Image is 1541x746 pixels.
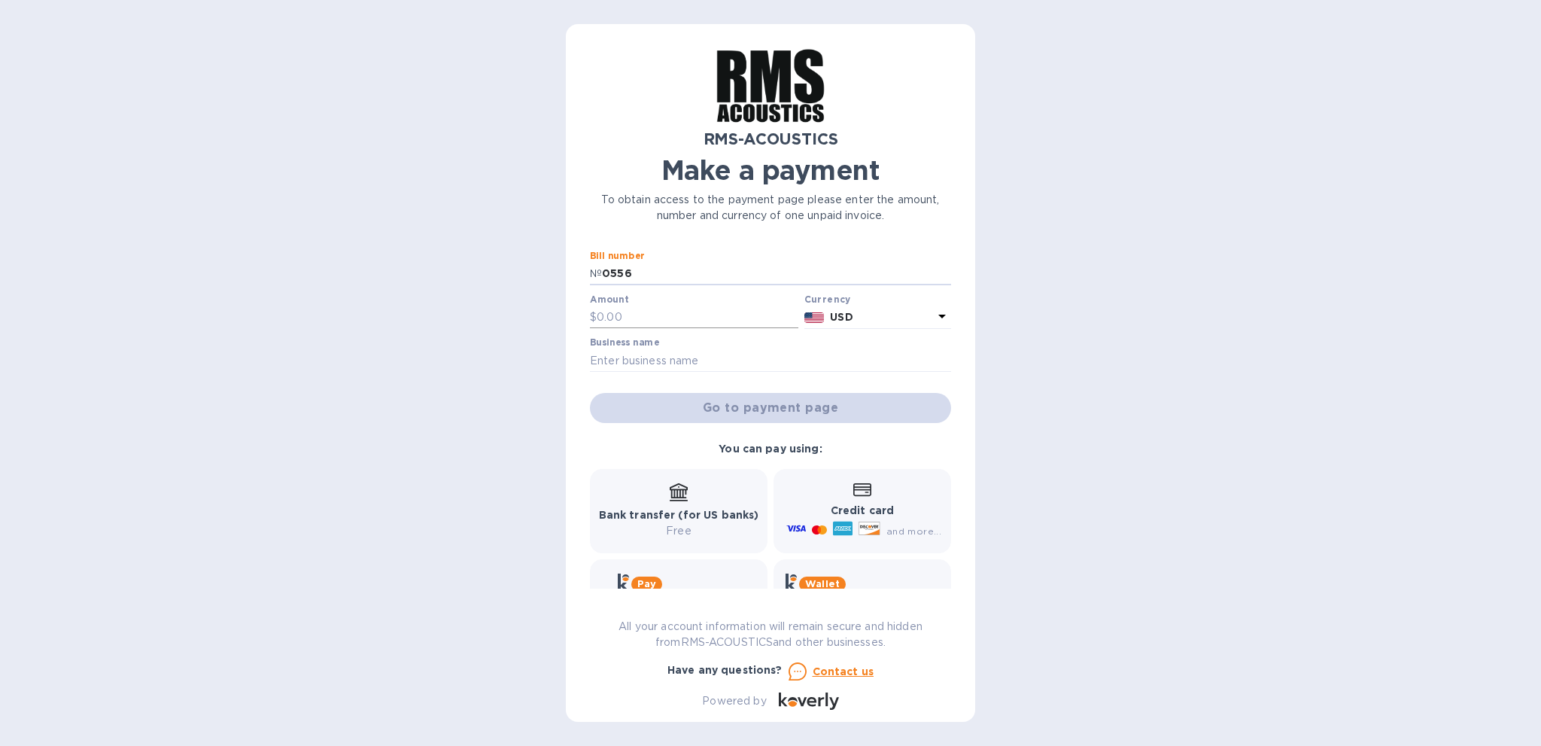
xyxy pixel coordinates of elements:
input: Enter business name [590,349,951,372]
b: You can pay using: [719,443,822,455]
input: Enter bill number [602,263,951,285]
span: and more... [886,525,941,537]
b: USD [830,311,853,323]
p: To obtain access to the payment page please enter the amount, number and currency of one unpaid i... [590,192,951,224]
img: USD [804,312,825,323]
label: Bill number [590,252,644,261]
h1: Make a payment [590,154,951,186]
p: Free [599,523,759,539]
p: Powered by [702,693,766,709]
b: Wallet [805,578,840,589]
input: 0.00 [597,306,798,329]
label: Amount [590,295,628,304]
p: № [590,266,602,282]
b: Currency [804,294,851,305]
b: RMS-ACOUSTICS [704,129,838,148]
b: Pay [637,578,656,589]
p: $ [590,309,597,325]
b: Have any questions? [667,664,783,676]
p: All your account information will remain secure and hidden from RMS-ACOUSTICS and other businesses. [590,619,951,650]
b: Credit card [831,504,894,516]
u: Contact us [813,665,874,677]
b: Bank transfer (for US banks) [599,509,759,521]
label: Business name [590,339,659,348]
